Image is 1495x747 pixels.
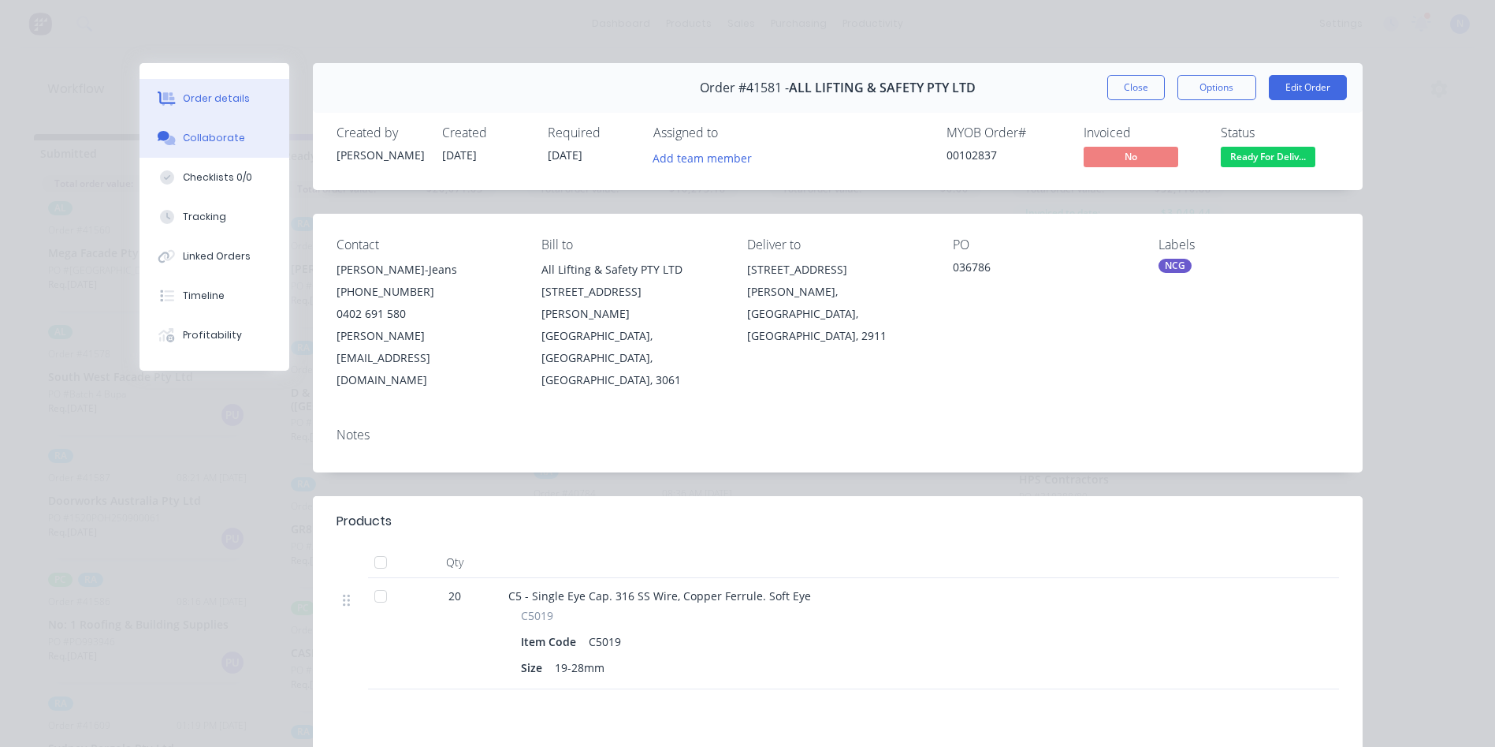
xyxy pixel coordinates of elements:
button: Close [1107,75,1165,100]
button: Order details [139,79,289,118]
div: All Lifting & Safety PTY LTD [STREET_ADDRESS][PERSON_NAME] [541,259,722,325]
span: Order #41581 - [700,80,789,95]
div: 036786 [953,259,1133,281]
div: PO [953,237,1133,252]
button: Add team member [653,147,761,168]
button: Collaborate [139,118,289,158]
div: Bill to [541,237,722,252]
div: C5019 [582,630,627,653]
div: Required [548,125,634,140]
div: Linked Orders [183,249,251,263]
div: Timeline [183,289,225,303]
div: 0402 691 580 [337,303,517,325]
div: [STREET_ADDRESS] [747,259,928,281]
div: Created by [337,125,423,140]
div: [PERSON_NAME][EMAIL_ADDRESS][DOMAIN_NAME] [337,325,517,391]
div: Order details [183,92,250,106]
button: Checklists 0/0 [139,158,289,197]
div: [PERSON_NAME]-Jeans [337,259,517,281]
div: All Lifting & Safety PTY LTD [STREET_ADDRESS][PERSON_NAME][GEOGRAPHIC_DATA], [GEOGRAPHIC_DATA], [... [541,259,722,391]
div: Labels [1158,237,1339,252]
div: Collaborate [183,131,245,145]
div: Status [1221,125,1339,140]
span: Ready For Deliv... [1221,147,1315,166]
span: ALL LIFTING & SAFETY PTY LTD [789,80,976,95]
button: Tracking [139,197,289,237]
button: Profitability [139,316,289,355]
span: [DATE] [442,148,477,162]
button: Edit Order [1269,75,1347,100]
div: [PHONE_NUMBER] [337,281,517,303]
div: Profitability [183,328,242,342]
div: [PERSON_NAME] [337,147,423,163]
div: Checklists 0/0 [183,170,252,185]
button: Ready For Deliv... [1221,147,1315,170]
button: Linked Orders [139,237,289,276]
span: C5019 [521,607,553,624]
span: C5 - Single Eye Cap. 316 SS Wire, Copper Ferrule. Soft Eye [508,588,811,603]
div: Qty [407,547,502,578]
div: Contact [337,237,517,252]
div: Size [521,656,549,679]
div: Item Code [521,630,582,653]
div: Assigned to [653,125,811,140]
div: MYOB Order # [946,125,1065,140]
span: [DATE] [548,148,582,162]
span: 20 [448,588,461,604]
div: 19-28mm [549,656,611,679]
span: No [1084,147,1178,166]
div: [STREET_ADDRESS][PERSON_NAME], [GEOGRAPHIC_DATA], [GEOGRAPHIC_DATA], 2911 [747,259,928,347]
div: Tracking [183,210,226,224]
div: Deliver to [747,237,928,252]
div: 00102837 [946,147,1065,163]
button: Add team member [644,147,760,168]
div: Invoiced [1084,125,1202,140]
div: [PERSON_NAME], [GEOGRAPHIC_DATA], [GEOGRAPHIC_DATA], 2911 [747,281,928,347]
div: Products [337,512,392,531]
button: Timeline [139,276,289,316]
div: Created [442,125,529,140]
div: [PERSON_NAME]-Jeans[PHONE_NUMBER]0402 691 580[PERSON_NAME][EMAIL_ADDRESS][DOMAIN_NAME] [337,259,517,391]
div: NCG [1158,259,1192,273]
div: [GEOGRAPHIC_DATA], [GEOGRAPHIC_DATA], [GEOGRAPHIC_DATA], 3061 [541,325,722,391]
button: Options [1177,75,1256,100]
div: Notes [337,428,1339,443]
